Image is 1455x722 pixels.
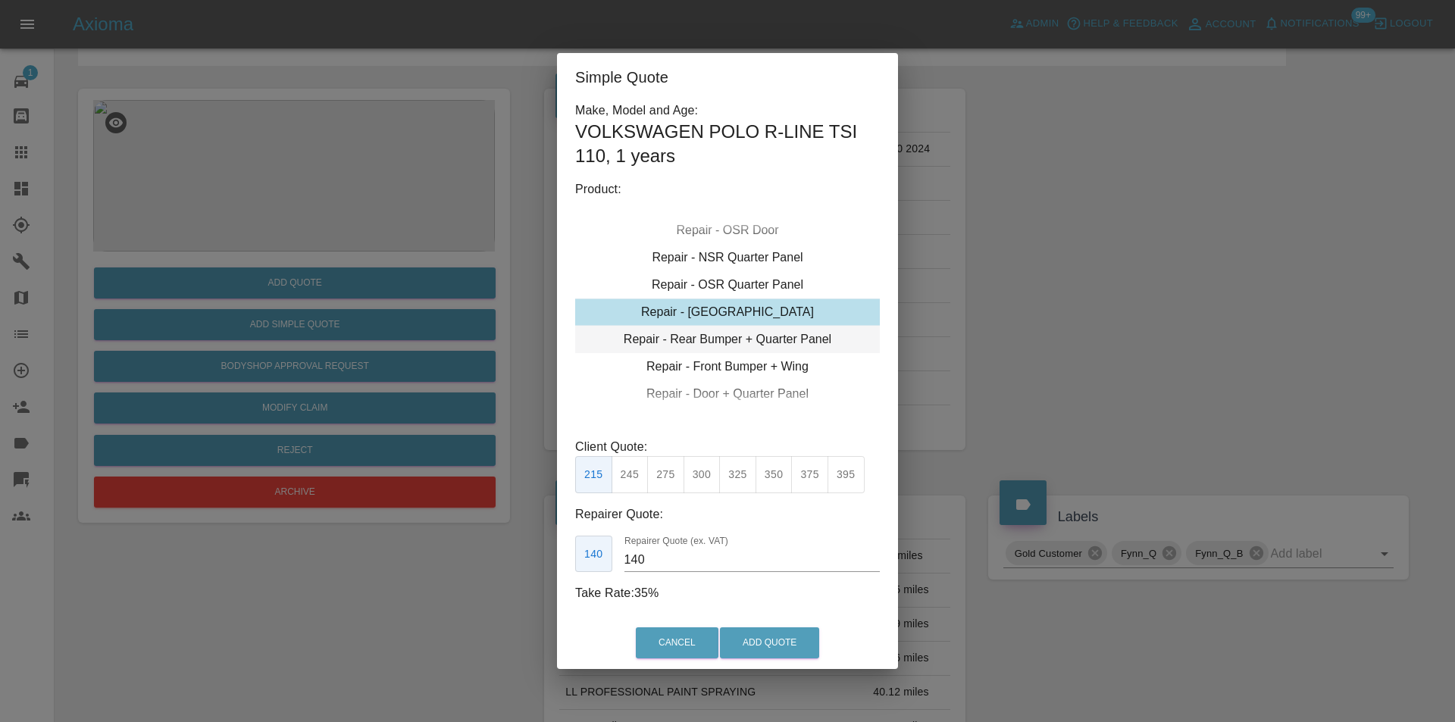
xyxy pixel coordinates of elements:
[575,102,880,120] p: Make, Model and Age:
[636,627,718,658] button: Cancel
[557,53,898,102] h2: Simple Quote
[575,298,880,326] div: Repair - [GEOGRAPHIC_DATA]
[575,584,880,602] p: Take Rate: 35 %
[575,505,880,524] p: Repairer Quote:
[720,627,819,658] button: Add Quote
[575,408,880,435] div: Repair - Paintless Dent Repair
[575,456,612,493] button: 215
[791,456,828,493] button: 375
[756,456,793,493] button: 350
[575,326,880,353] div: Repair - Rear Bumper + Quarter Panel
[575,244,880,271] div: Repair - NSR Quarter Panel
[575,120,880,168] h1: VOLKSWAGEN POLO R-LINE TSI 110 , 1 years
[684,456,721,493] button: 300
[575,189,880,217] div: Repair - NSR Door
[575,380,880,408] div: Repair - Door + Quarter Panel
[719,456,756,493] button: 325
[612,456,649,493] button: 245
[575,536,612,573] button: 140
[575,438,880,456] p: Client Quote:
[828,456,865,493] button: 395
[647,456,684,493] button: 275
[624,534,728,547] label: Repairer Quote (ex. VAT)
[575,217,880,244] div: Repair - OSR Door
[575,180,880,198] p: Product:
[575,353,880,380] div: Repair - Front Bumper + Wing
[575,271,880,298] div: Repair - OSR Quarter Panel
